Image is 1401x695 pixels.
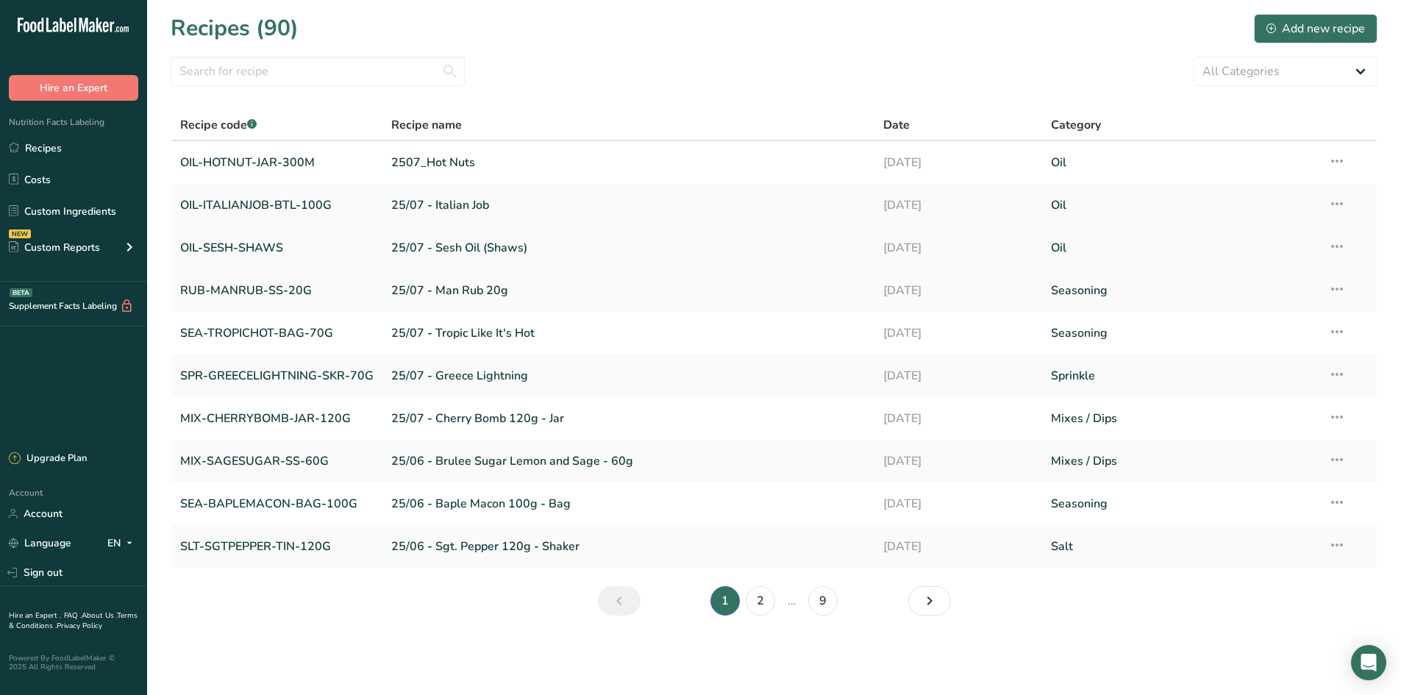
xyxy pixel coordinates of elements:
[9,75,138,101] button: Hire an Expert
[1051,190,1311,221] a: Oil
[908,586,951,616] a: Next page
[883,318,1033,349] a: [DATE]
[107,535,138,552] div: EN
[180,488,374,519] a: SEA-BAPLEMACON-BAG-100G
[391,190,866,221] a: 25/07 - Italian Job
[180,275,374,306] a: RUB-MANRUB-SS-20G
[1051,232,1311,263] a: Oil
[9,229,31,238] div: NEW
[180,117,257,133] span: Recipe code
[1351,645,1386,680] div: Open Intercom Messenger
[1254,14,1377,43] button: Add new recipe
[9,530,71,556] a: Language
[180,446,374,477] a: MIX-SAGESUGAR-SS-60G
[883,403,1033,434] a: [DATE]
[1051,446,1311,477] a: Mixes / Dips
[1051,403,1311,434] a: Mixes / Dips
[883,232,1033,263] a: [DATE]
[391,531,866,562] a: 25/06 - Sgt. Pepper 120g - Shaker
[9,610,61,621] a: Hire an Expert .
[391,318,866,349] a: 25/07 - Tropic Like It's Hot
[391,360,866,391] a: 25/07 - Greece Lightning
[180,190,374,221] a: OIL-ITALIANJOB-BTL-100G
[1051,116,1101,134] span: Category
[180,318,374,349] a: SEA-TROPICHOT-BAG-70G
[391,446,866,477] a: 25/06 - Brulee Sugar Lemon and Sage - 60g
[883,147,1033,178] a: [DATE]
[883,488,1033,519] a: [DATE]
[883,360,1033,391] a: [DATE]
[180,232,374,263] a: OIL-SESH-SHAWS
[883,116,910,134] span: Date
[1051,360,1311,391] a: Sprinkle
[180,360,374,391] a: SPR-GREECELIGHTNING-SKR-70G
[1051,275,1311,306] a: Seasoning
[883,275,1033,306] a: [DATE]
[1266,20,1365,38] div: Add new recipe
[391,488,866,519] a: 25/06 - Baple Macon 100g - Bag
[391,275,866,306] a: 25/07 - Man Rub 20g
[391,403,866,434] a: 25/07 - Cherry Bomb 120g - Jar
[1051,318,1311,349] a: Seasoning
[171,12,299,45] h1: Recipes (90)
[180,403,374,434] a: MIX-CHERRYBOMB-JAR-120G
[10,288,32,297] div: BETA
[57,621,102,631] a: Privacy Policy
[883,190,1033,221] a: [DATE]
[82,610,117,621] a: About Us .
[598,586,641,616] a: Previous page
[9,654,138,671] div: Powered By FoodLabelMaker © 2025 All Rights Reserved
[9,610,138,631] a: Terms & Conditions .
[391,147,866,178] a: 2507_Hot Nuts
[1051,488,1311,519] a: Seasoning
[180,147,374,178] a: OIL-HOTNUT-JAR-300M
[171,57,465,86] input: Search for recipe
[883,531,1033,562] a: [DATE]
[808,586,838,616] a: Page 9.
[64,610,82,621] a: FAQ .
[9,240,100,255] div: Custom Reports
[9,452,87,466] div: Upgrade Plan
[391,232,866,263] a: 25/07 - Sesh Oil (Shaws)
[883,446,1033,477] a: [DATE]
[1051,147,1311,178] a: Oil
[180,531,374,562] a: SLT-SGTPEPPER-TIN-120G
[1051,531,1311,562] a: Salt
[746,586,775,616] a: Page 2.
[391,116,462,134] span: Recipe name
